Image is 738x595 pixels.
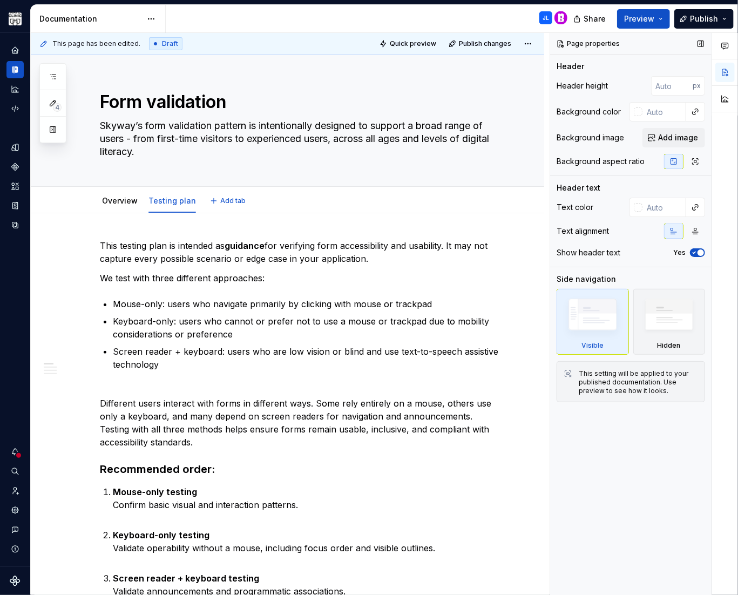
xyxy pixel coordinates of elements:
span: 4 [53,103,62,112]
p: Different users interact with forms in different ways. Some rely entirely on a mouse, others use ... [100,384,501,449]
button: Add tab [207,193,250,208]
span: Preview [624,13,654,24]
a: Components [6,158,24,175]
a: Invite team [6,482,24,499]
a: Overview [102,196,138,205]
strong: Mouse-only testing [113,486,197,497]
div: This setting will be applied to your published documentation. Use preview to see how it looks. [579,369,698,395]
img: Bobby Davis [554,11,567,24]
a: Home [6,42,24,59]
span: Publish changes [459,39,511,48]
a: Storybook stories [6,197,24,214]
div: Documentation [39,13,141,24]
div: Overview [98,189,142,212]
svg: Supernova Logo [10,576,21,586]
span: Add tab [220,197,246,205]
p: Mouse-only: users who navigate primarily by clicking with mouse or trackpad [113,297,501,310]
img: 7d2f9795-fa08-4624-9490-5a3f7218a56a.png [9,12,22,25]
a: Settings [6,502,24,519]
p: Screen reader + keyboard: users who are low vision or blind and use text-to-speech assistive tech... [113,345,501,371]
button: Add image [642,128,705,147]
span: Quick preview [390,39,436,48]
strong: Keyboard-only testing [113,530,209,540]
div: Hidden [633,289,706,355]
label: Yes [673,248,686,257]
p: This testing plan is intended as for verifying form accessibility and usability. It may not captu... [100,239,501,265]
a: Design tokens [6,139,24,156]
a: Assets [6,178,24,195]
div: Background color [557,106,621,117]
div: Text color [557,202,593,213]
button: Contact support [6,521,24,538]
button: Publish [674,9,734,29]
strong: Screen reader + keyboard testing [113,573,259,584]
p: px [693,82,701,90]
a: Documentation [6,61,24,78]
button: Share [568,9,613,29]
a: Data sources [6,217,24,234]
button: Notifications [6,443,24,461]
div: JL [543,13,549,22]
input: Auto [642,198,686,217]
div: Visible [557,289,629,355]
p: Keyboard-only: users who cannot or prefer not to use a mouse or trackpad due to mobility consider... [113,315,501,341]
span: Publish [690,13,718,24]
p: We test with three different approaches: [100,272,501,285]
a: Analytics [6,80,24,98]
div: Background image [557,132,624,143]
strong: Recommended order: [100,463,215,476]
strong: guidance [225,240,265,251]
div: Header height [557,80,608,91]
button: Publish changes [445,36,516,51]
div: Background aspect ratio [557,156,645,167]
textarea: Skyway’s form validation pattern is intentionally designed to support a broad range of users - fr... [98,117,499,160]
input: Auto [642,102,686,121]
p: Confirm basic visual and interaction patterns. [113,485,501,524]
a: Code automation [6,100,24,117]
div: Visible [581,341,604,350]
span: Draft [162,39,178,48]
button: Search ⌘K [6,463,24,480]
div: Show header text [557,247,620,258]
div: Testing plan [144,189,200,212]
span: Add image [658,132,698,143]
button: Preview [617,9,670,29]
div: Side navigation [557,274,616,285]
p: Validate operability without a mouse, including focus order and visible outlines. [113,529,501,567]
span: This page has been edited. [52,39,140,48]
div: Hidden [658,341,681,350]
div: Header text [557,182,600,193]
a: Testing plan [148,196,196,205]
input: Auto [651,76,693,96]
div: Text alignment [557,226,609,236]
button: Quick preview [376,36,441,51]
div: Header [557,61,584,72]
textarea: Form validation [98,89,499,115]
span: Share [584,13,606,24]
